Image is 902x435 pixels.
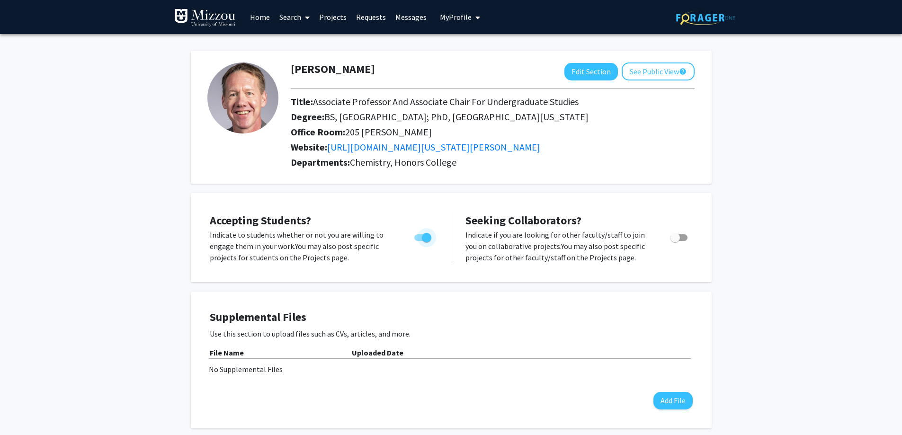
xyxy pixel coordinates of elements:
[465,213,581,228] span: Seeking Collaborators?
[324,111,589,123] span: BS, [GEOGRAPHIC_DATA]; PhD, [GEOGRAPHIC_DATA][US_STATE]
[209,364,694,375] div: No Supplemental Files
[291,142,695,153] h2: Website:
[352,348,403,357] b: Uploaded Date
[314,0,351,34] a: Projects
[676,10,735,25] img: ForagerOne Logo
[679,66,687,77] mat-icon: help
[210,213,311,228] span: Accepting Students?
[391,0,431,34] a: Messages
[411,229,437,243] div: Toggle
[350,156,456,168] span: Chemistry, Honors College
[440,12,472,22] span: My Profile
[291,111,695,123] h2: Degree:
[653,392,693,409] button: Add File
[210,328,693,339] p: Use this section to upload files such as CVs, articles, and more.
[564,63,618,80] button: Edit Section
[174,9,236,27] img: University of Missouri Logo
[327,141,540,153] a: Opens in a new tab
[291,126,695,138] h2: Office Room:
[284,157,702,168] h2: Departments:
[291,96,695,107] h2: Title:
[313,96,579,107] span: Associate Professor And Associate Chair For Undergraduate Studies
[667,229,693,243] div: Toggle
[245,0,275,34] a: Home
[275,0,314,34] a: Search
[207,62,278,133] img: Profile Picture
[465,229,652,263] p: Indicate if you are looking for other faculty/staff to join you on collaborative projects. You ma...
[345,126,432,138] span: 205 [PERSON_NAME]
[351,0,391,34] a: Requests
[291,62,375,76] h1: [PERSON_NAME]
[7,392,40,428] iframe: Chat
[210,229,396,263] p: Indicate to students whether or not you are willing to engage them in your work. You may also pos...
[210,348,244,357] b: File Name
[210,311,693,324] h4: Supplemental Files
[622,62,695,80] button: See Public View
